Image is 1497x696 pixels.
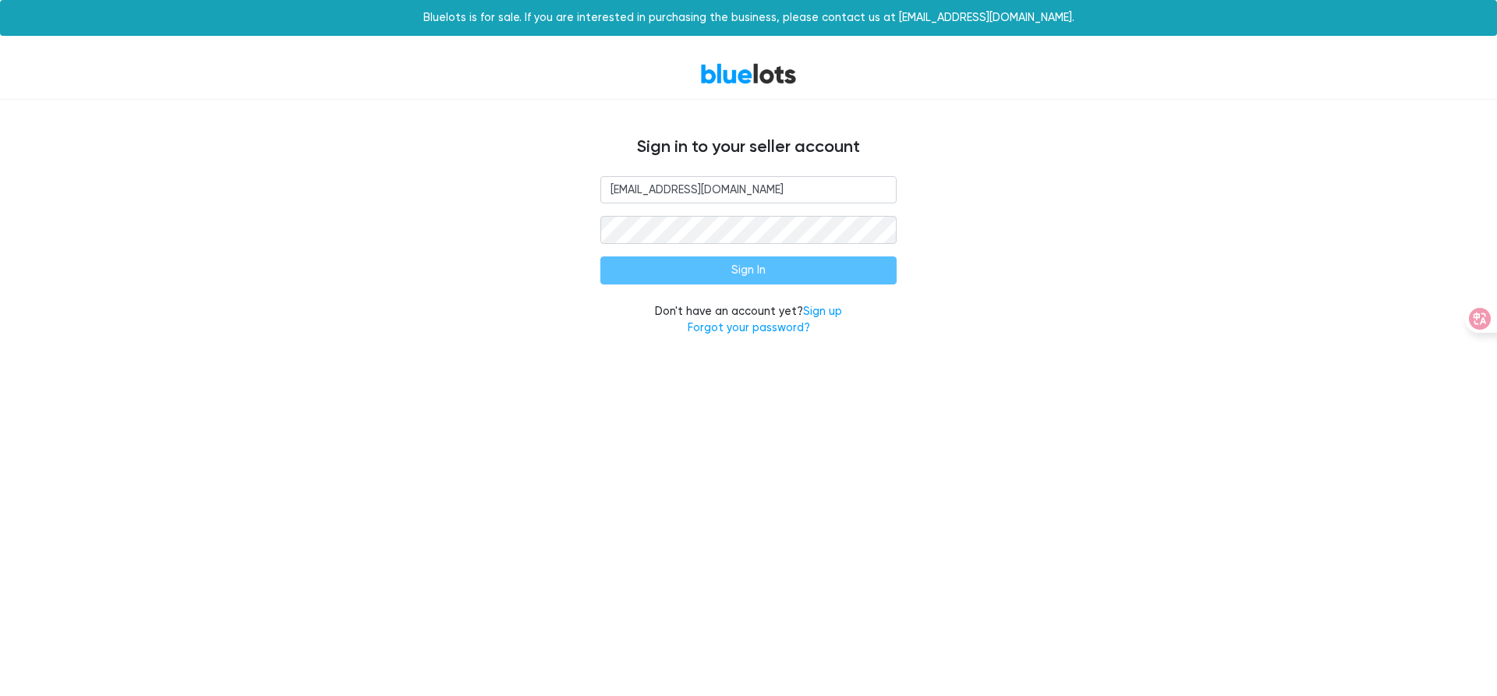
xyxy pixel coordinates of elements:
h4: Sign in to your seller account [281,137,1216,157]
a: Forgot your password? [688,321,810,334]
a: BlueLots [700,62,797,85]
input: Email [600,176,897,204]
div: Don't have an account yet? [600,303,897,337]
input: Sign In [600,256,897,284]
a: Sign up [803,305,842,318]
